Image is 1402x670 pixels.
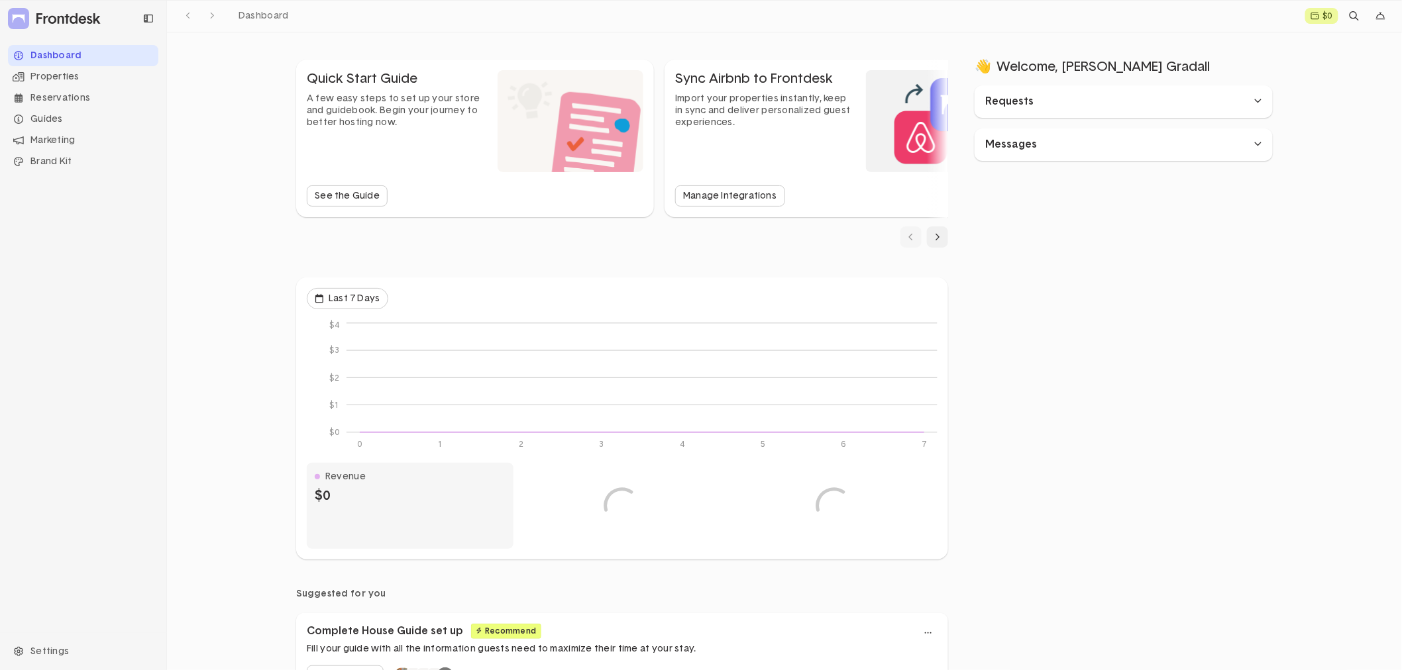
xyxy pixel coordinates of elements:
span: Dashboard [239,11,289,21]
div: Fill your guide with all the information guests need to maximize their time at your stay. [307,643,908,655]
img: Quick Start Guide [498,70,643,172]
div: Marketing [8,130,158,151]
div: A few easy steps to set up your store and guidebook. Begin your journey to better hosting now. [307,93,487,129]
div: accordion toggler [975,85,1273,118]
tspan: 5 [761,441,765,449]
div: Requests [985,95,1228,109]
tspan: $1 [330,400,339,409]
h3: Suggested for you [296,589,948,600]
div: See the Guide [315,191,380,201]
tspan: 1 [438,441,443,449]
li: 1 of 5 [296,60,654,217]
h3: Welcome , [PERSON_NAME] Gradall [975,59,1273,75]
tspan: 2 [519,441,523,449]
div: Import your properties instantly, keep in sync and deliver personalized guest experiences. [675,93,855,129]
button: Previous slide [900,226,922,248]
li: Navigation item [8,66,158,87]
button: Next slide [927,226,948,248]
button: dropdown trigger [307,288,388,309]
tspan: 6 [841,441,846,449]
div: Quick Start Guide [307,70,487,87]
tspan: $0 [330,427,339,436]
div: $0 [315,489,330,502]
div: Recommend [471,624,541,639]
tspan: 4 [680,441,685,449]
li: Navigation item [8,151,158,172]
li: Navigation item [8,87,158,109]
div: Sync Airbnb to Frontdesk [675,70,855,87]
div: Brand Kit [8,151,158,172]
div: dropdown trigger [1370,5,1391,26]
div: Dashboard [8,45,158,66]
div: Manage Integrations [683,191,777,201]
a: Dashboard [233,7,294,24]
div: Guides [8,109,158,130]
tspan: $2 [330,373,339,382]
img: Sync Airbnb to Frontdesk [866,70,1012,172]
li: 2 of 5 [665,60,1022,217]
div: Properties [8,66,158,87]
a: $0 [1305,8,1338,24]
tspan: $3 [330,346,339,355]
li: Navigation item [8,130,158,151]
button: See the Guide [307,185,388,207]
li: Navigation item [8,109,158,130]
li: Navigation item [8,45,158,66]
tspan: $4 [330,320,340,329]
div: Settings [8,641,158,662]
div: Revenue [325,472,366,481]
tspan: 7 [922,441,926,449]
h3: Complete House Guide set up [307,625,463,638]
div: Reservations [8,87,158,109]
div: Messages [985,138,1228,152]
span: 👋 [975,59,991,75]
tspan: 3 [600,441,604,449]
div: accordion toggler [975,128,1273,161]
tspan: 0 [357,441,362,449]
